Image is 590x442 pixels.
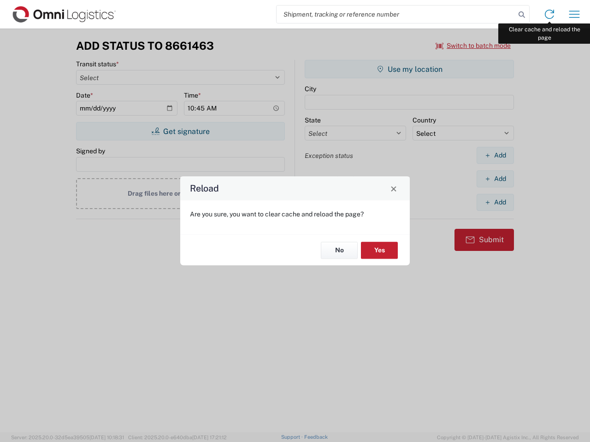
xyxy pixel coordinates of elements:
p: Are you sure, you want to clear cache and reload the page? [190,210,400,218]
button: No [321,242,358,259]
h4: Reload [190,182,219,195]
button: Close [387,182,400,195]
button: Yes [361,242,398,259]
input: Shipment, tracking or reference number [277,6,515,23]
